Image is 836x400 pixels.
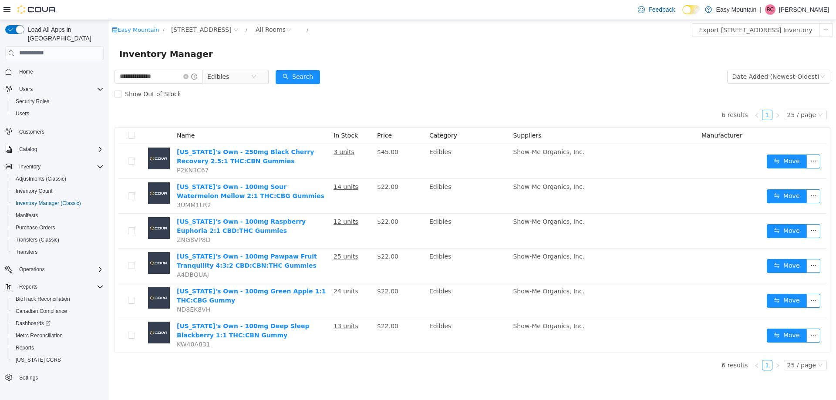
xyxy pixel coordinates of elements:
[12,198,84,208] a: Inventory Manager (Classic)
[16,236,59,243] span: Transfers (Classic)
[9,95,107,108] button: Security Roles
[9,173,107,185] button: Adjustments (Classic)
[68,147,100,154] span: P2KN3C67
[658,309,698,323] button: icon: swapMove
[698,274,711,288] button: icon: ellipsis
[12,330,104,341] span: Metrc Reconciliation
[12,186,104,196] span: Inventory Count
[645,93,651,98] i: icon: left
[779,4,829,15] p: [PERSON_NAME]
[225,128,246,135] u: 3 units
[12,247,41,257] a: Transfers
[2,143,107,155] button: Catalog
[698,309,711,323] button: icon: ellipsis
[12,318,104,329] span: Dashboards
[62,5,123,14] span: 7827 W Farm Rd 174 Republic Mo 65738
[613,340,639,350] li: 6 results
[404,268,475,275] span: Show-Me Organics, Inc.
[19,68,33,75] span: Home
[678,90,707,100] div: 25 / page
[16,84,104,94] span: Users
[12,343,37,353] a: Reports
[19,86,33,93] span: Users
[12,355,64,365] a: [US_STATE] CCRS
[317,124,401,159] td: Edibles
[268,198,290,205] span: $22.00
[68,128,205,145] a: [US_STATE]'s Own - 250mg Black Cherry Recovery 2.5:1 THC:CBN Gummies
[12,210,41,221] a: Manifests
[653,340,664,350] li: 1
[666,93,671,98] i: icon: right
[225,198,249,205] u: 12 units
[2,281,107,293] button: Reports
[624,50,711,63] div: Date Added (Newest-Oldest)
[16,126,104,137] span: Customers
[16,356,61,363] span: [US_STATE] CCRS
[9,185,107,197] button: Inventory Count
[24,25,104,43] span: Load All Apps in [GEOGRAPHIC_DATA]
[68,216,102,223] span: ZNG8VP8D
[98,50,120,63] span: Edibles
[648,5,675,14] span: Feedback
[658,169,698,183] button: icon: swapMove
[653,90,664,100] li: 1
[664,90,674,100] li: Next Page
[12,294,104,304] span: BioTrack Reconciliation
[12,222,59,233] a: Purchase Orders
[54,7,55,13] span: /
[16,264,48,275] button: Operations
[68,198,197,214] a: [US_STATE]'s Own - 100mg Raspberry Euphoria 2:1 CBD:THC Gummies
[68,303,201,319] a: [US_STATE]'s Own - 100mg Deep Sleep Blackberry 1:1 THC:CBN Gummy
[16,175,66,182] span: Adjustments (Classic)
[16,212,38,219] span: Manifests
[16,224,55,231] span: Purchase Orders
[68,321,101,328] span: KW40A831
[9,293,107,305] button: BioTrack Reconciliation
[634,1,678,18] a: Feedback
[645,343,651,348] i: icon: left
[16,67,37,77] a: Home
[19,163,40,170] span: Inventory
[709,343,714,349] i: icon: down
[12,96,53,107] a: Security Roles
[16,249,37,255] span: Transfers
[137,7,138,13] span: /
[404,198,475,205] span: Show-Me Organics, Inc.
[12,198,104,208] span: Inventory Manager (Classic)
[225,303,249,309] u: 13 units
[9,209,107,222] button: Manifests
[760,4,762,15] p: |
[16,372,104,383] span: Settings
[147,3,177,16] div: All Rooms
[68,112,86,119] span: Name
[12,174,70,184] a: Adjustments (Classic)
[39,197,61,219] img: Missouri's Own - 100mg Raspberry Euphoria 2:1 CBD:THC Gummies placeholder
[9,234,107,246] button: Transfers (Classic)
[16,332,63,339] span: Metrc Reconciliation
[39,162,61,184] img: Missouri's Own - 100mg Sour Watermelon Mellow 2:1 THC:CBG Gummies placeholder
[17,5,57,14] img: Cova
[12,247,104,257] span: Transfers
[12,222,104,233] span: Purchase Orders
[12,306,104,316] span: Canadian Compliance
[404,163,475,170] span: Show-Me Organics, Inc.
[2,125,107,138] button: Customers
[658,204,698,218] button: icon: swapMove
[2,65,107,78] button: Home
[16,344,34,351] span: Reports
[39,302,61,323] img: Missouri's Own - 100mg Deep Sleep Blackberry 1:1 THC:CBN Gummy placeholder
[16,200,81,207] span: Inventory Manager (Classic)
[317,194,401,229] td: Edibles
[19,128,44,135] span: Customers
[404,233,475,240] span: Show-Me Organics, Inc.
[268,303,290,309] span: $22.00
[3,7,50,13] a: icon: shopEasy Mountain
[68,268,217,284] a: [US_STATE]'s Own - 100mg Green Apple 1:1 THC:CBG Gummy
[317,298,401,333] td: Edibles
[16,110,29,117] span: Users
[68,182,102,188] span: 3UMM1LR2
[19,374,38,381] span: Settings
[317,159,401,194] td: Edibles
[658,239,698,253] button: icon: swapMove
